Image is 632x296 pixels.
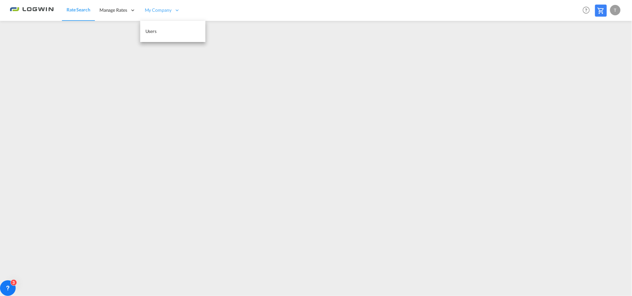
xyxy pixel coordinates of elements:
[10,3,54,18] img: bc73a0e0d8c111efacd525e4c8ad7d32.png
[145,7,172,13] span: My Company
[67,7,90,12] span: Rate Search
[581,5,592,16] span: Help
[581,5,595,16] div: Help
[99,7,127,13] span: Manage Rates
[140,21,205,42] a: Users
[145,28,157,34] span: Users
[610,5,621,15] div: T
